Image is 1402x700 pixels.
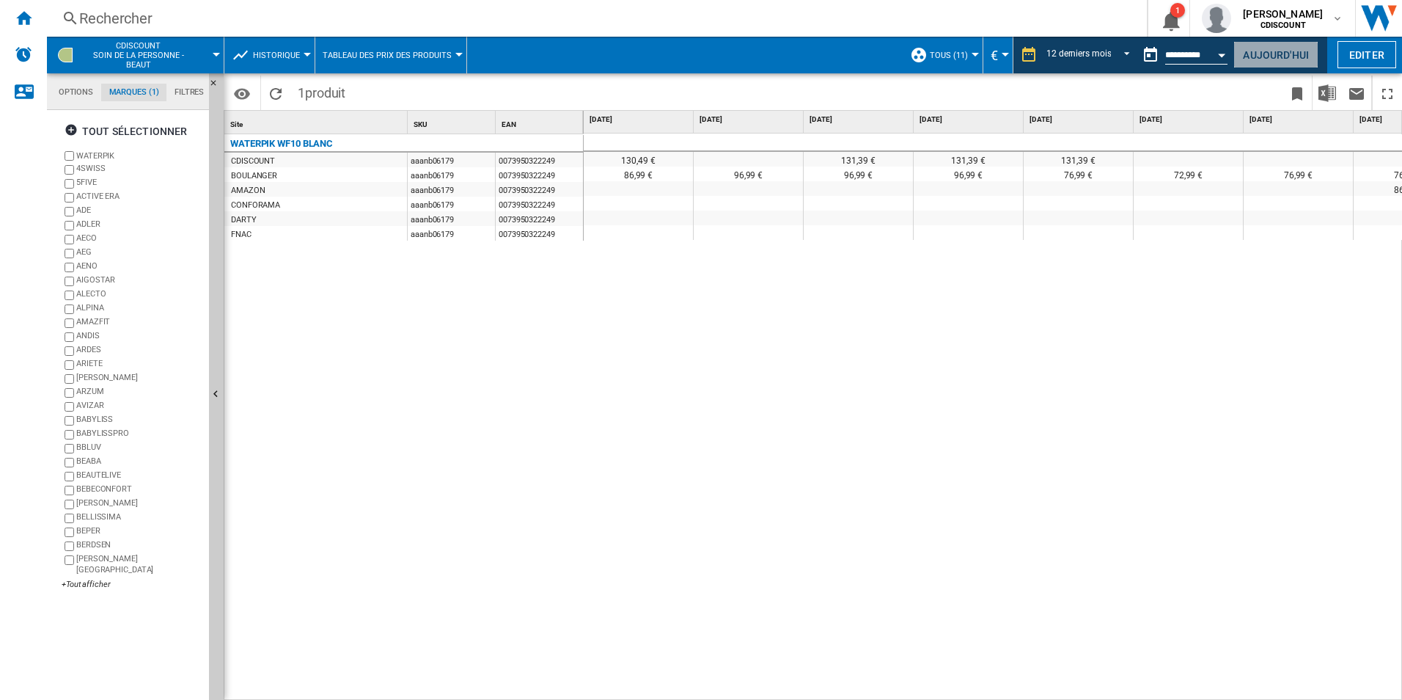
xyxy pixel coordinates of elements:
div: aaanb06179 [408,197,495,211]
div: 0073950322249 [496,182,583,197]
input: brand.name [65,277,74,286]
md-tab-item: Options [51,84,101,101]
label: WATERPIK [76,150,203,161]
input: brand.name [65,360,74,370]
input: brand.name [65,444,74,453]
input: brand.name [65,388,74,398]
span: [DATE] [920,114,1020,125]
div: CDISCOUNT [231,154,275,169]
div: [DATE] [697,111,803,129]
div: 130,49 € [584,152,693,167]
div: BABYLISS [76,414,203,428]
span: [DATE] [700,114,800,125]
div: 96,99 € [694,167,803,181]
input: brand.name [65,318,74,328]
span: [DATE] [1249,114,1350,125]
div: 0073950322249 [496,226,583,241]
button: Tableau des prix des produits [323,37,459,73]
div: 76,99 € [1244,167,1353,181]
span: [DATE] [810,114,910,125]
div: 0073950322249 [496,153,583,167]
div: BEABA [76,456,203,470]
span: 1 [290,76,353,106]
div: aaanb06179 [408,153,495,167]
input: brand.name [65,514,74,523]
div: BELLISSIMA [76,511,203,525]
span: [PERSON_NAME] [1243,7,1323,21]
button: Envoyer ce rapport par email [1342,76,1371,110]
div: BOULANGER [231,169,277,183]
div: DARTY [231,213,257,227]
img: profile.jpg [1202,4,1231,33]
input: brand.name [65,346,74,356]
div: tout sélectionner [65,118,187,145]
button: Créer un favoris [1282,76,1312,110]
div: Sort None [499,111,583,134]
div: Sort None [411,111,495,134]
md-select: REPORTS.WIZARD.STEPS.REPORT.STEPS.REPORT_OPTIONS.PERIOD: 12 derniers mois [1045,43,1136,68]
span: Historique [253,51,300,60]
button: Options [227,80,257,106]
span: EAN [502,120,516,128]
input: brand.name [65,500,74,509]
div: 131,39 € [914,152,1023,167]
input: brand.name [65,402,74,412]
div: 0073950322249 [496,197,583,211]
button: Plein écran [1373,76,1402,110]
input: brand.name [65,374,74,384]
input: brand.name [65,207,74,216]
div: AEG [76,247,203,260]
div: BBLUV [76,442,203,456]
div: [PERSON_NAME] [76,497,203,511]
button: Historique [253,37,307,73]
input: brand.name [65,151,74,161]
div: 131,39 € [1024,152,1133,167]
div: [DATE] [807,111,913,129]
button: TOUS (11) [930,37,975,73]
span: TOUS (11) [930,51,968,60]
input: brand.name [65,542,74,551]
input: brand.name [65,291,74,300]
div: FNAC [231,227,252,242]
div: [DATE] [1137,111,1243,129]
button: Editer [1337,41,1396,68]
div: 86,99 € [584,167,693,181]
div: AMAZFIT [76,316,203,330]
input: brand.name [65,528,74,537]
input: brand.name [65,179,74,189]
button: Aujourd'hui [1233,41,1318,68]
div: aaanb06179 [408,226,495,241]
button: CDISCOUNTSoin de la personne - beaut [81,37,210,73]
div: SKU Sort None [411,111,495,134]
div: aaanb06179 [408,182,495,197]
button: md-calendar [1136,40,1165,70]
div: Sort None [227,111,407,134]
div: CONFORAMA [231,198,280,213]
div: ACTIVE ERA [76,191,203,205]
div: ARDES [76,344,203,358]
div: BEAUTELIVE [76,470,203,484]
div: BEPER [76,525,203,539]
div: Historique [232,37,307,73]
div: BERDSEN [76,539,203,553]
div: 0073950322249 [496,167,583,182]
span: [DATE] [1030,114,1130,125]
div: AENO [76,260,203,274]
span: € [991,48,998,63]
div: 0073950322249 [496,211,583,226]
div: 5FIVE [76,177,203,191]
div: +Tout afficher [62,579,203,590]
div: ARZUM [76,386,203,400]
div: ALECTO [76,288,203,302]
div: [DATE] [1027,111,1133,129]
div: ADLER [76,219,203,233]
div: WATERPIK WF10 BLANC [230,135,333,153]
span: CDISCOUNT:Soin de la personne - beaut [81,41,196,70]
div: CDISCOUNTSoin de la personne - beaut [54,37,216,73]
input: brand.name [65,165,74,175]
input: brand.name [65,458,74,467]
input: brand.name [65,416,74,426]
div: BABYLISSPRO [76,428,203,442]
button: Open calendar [1209,40,1236,66]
